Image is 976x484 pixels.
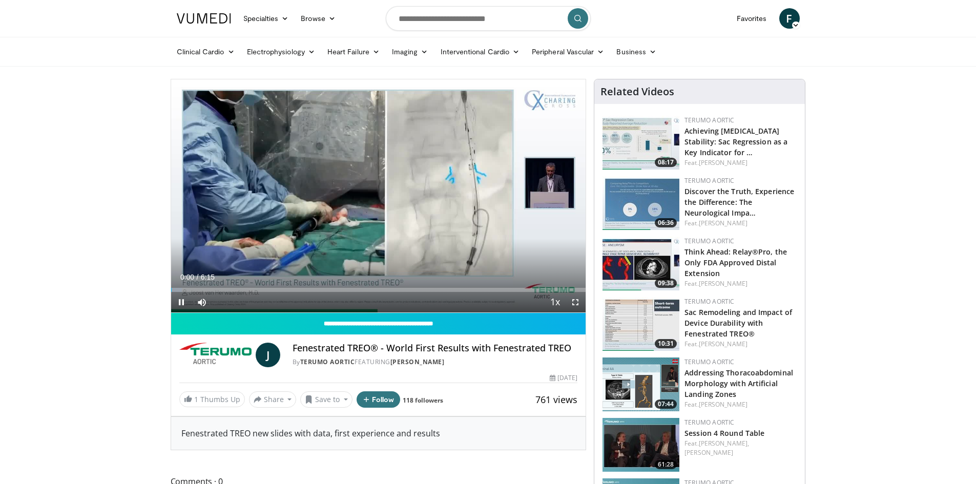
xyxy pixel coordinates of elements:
a: 118 followers [403,396,443,405]
a: Achieving [MEDICAL_DATA] Stability: Sac Regression as a Key Indicator for … [684,126,787,157]
a: Specialties [237,8,295,29]
h4: Related Videos [600,86,674,98]
a: Peripheral Vascular [526,41,610,62]
a: Terumo Aortic [684,237,734,245]
a: [PERSON_NAME] [699,158,747,167]
a: F [779,8,800,29]
a: Think Ahead: Relay®Pro, the Only FDA Approved Distal Extension [684,247,787,278]
a: Session 4 Round Table [684,428,764,438]
img: VuMedi Logo [177,13,231,24]
a: Discover the Truth, Experience the Difference: The Neurological Impa… [684,186,794,218]
video-js: Video Player [171,79,586,313]
a: Addressing Thoracoabdominal Morphology with Artificial Landing Zones [684,368,793,399]
img: fede4798-4000-4147-90f4-c4751e54a150.150x105_q85_crop-smart_upscale.jpg [603,176,679,230]
div: Feat. [684,340,797,349]
img: ffec0578-a895-4097-8e8c-bf100d722fa6.150x105_q85_crop-smart_upscale.jpg [603,116,679,170]
a: 06:36 [603,176,679,230]
button: Save to [300,391,352,408]
img: 66397a36-fe48-47c9-82c8-ecfb306297a4.png.150x105_q85_crop-smart_upscale.png [603,357,679,411]
a: Terumo Aortic [684,357,734,366]
span: 07:44 [655,399,677,409]
div: Feat. [684,158,797,167]
a: Terumo Aortic [684,418,734,427]
a: [PERSON_NAME] [699,219,747,227]
button: Mute [192,292,212,312]
span: 0:00 [180,273,194,281]
img: 7c0f0120-7d40-418d-b994-139776f918bc.150x105_q85_crop-smart_upscale.jpg [603,237,679,290]
div: Progress Bar [171,288,586,292]
div: Fenestrated TREO new slides with data, first experience and results [171,417,586,450]
a: [PERSON_NAME] [699,279,747,288]
a: Clinical Cardio [171,41,241,62]
span: 10:31 [655,339,677,348]
button: Pause [171,292,192,312]
a: 07:44 [603,357,679,411]
a: Heart Failure [321,41,386,62]
div: [DATE] [550,373,577,383]
button: Fullscreen [565,292,586,312]
span: 1 [194,394,198,404]
img: ef6e6e18-e9e0-4199-b590-680b0330182e.150x105_q85_crop-smart_upscale.jpg [603,297,679,351]
a: Terumo Aortic [684,176,734,185]
span: 61:28 [655,460,677,469]
a: Terumo Aortic [300,357,355,366]
a: Interventional Cardio [434,41,526,62]
a: 10:31 [603,297,679,351]
div: Feat. [684,400,797,409]
a: [PERSON_NAME] [390,357,445,366]
a: 61:28 [603,418,679,472]
button: Playback Rate [545,292,565,312]
div: By FEATURING [293,357,577,367]
a: 09:38 [603,237,679,290]
button: Share [249,391,297,408]
a: [PERSON_NAME] [699,400,747,409]
a: Terumo Aortic [684,116,734,124]
input: Search topics, interventions [386,6,591,31]
span: 06:36 [655,218,677,227]
span: 08:17 [655,158,677,167]
div: Feat. [684,439,797,457]
a: Favorites [731,8,773,29]
span: / [197,273,199,281]
a: [PERSON_NAME] [684,448,733,457]
span: 09:38 [655,279,677,288]
a: [PERSON_NAME] [699,340,747,348]
button: Follow [357,391,401,408]
img: 6eff9bad-ff79-4394-8b32-8ce425dc8609.150x105_q85_crop-smart_upscale.jpg [603,418,679,472]
a: Browse [295,8,342,29]
span: 6:15 [201,273,215,281]
a: Terumo Aortic [684,297,734,306]
div: Feat. [684,279,797,288]
a: 08:17 [603,116,679,170]
a: Sac Remodeling and Impact of Device Durability with Fenestrated TREO® [684,307,792,339]
a: J [256,343,280,367]
a: 1 Thumbs Up [179,391,245,407]
img: Terumo Aortic [179,343,252,367]
a: Imaging [386,41,434,62]
h4: Fenestrated TREO® - World First Results with Fenestrated TREO [293,343,577,354]
span: 761 views [535,393,577,406]
a: Business [610,41,662,62]
div: Feat. [684,219,797,228]
a: Electrophysiology [241,41,321,62]
a: [PERSON_NAME], [699,439,749,448]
